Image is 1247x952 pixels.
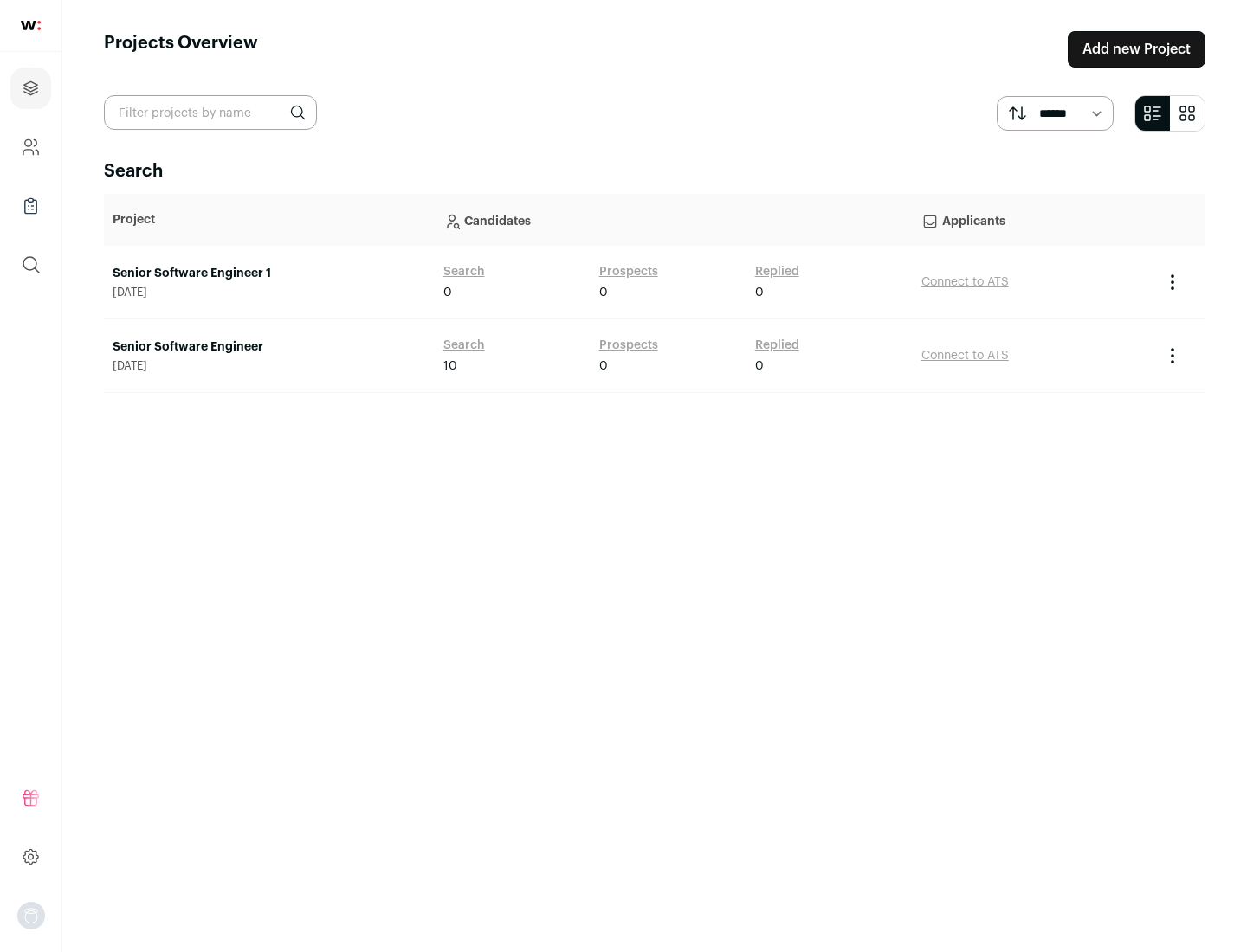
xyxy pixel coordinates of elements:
[104,159,1205,183] h2: Search
[599,284,608,301] span: 0
[104,95,317,130] input: Filter projects by name
[443,357,457,375] span: 10
[755,263,799,280] a: Replied
[599,357,608,375] span: 0
[921,350,1009,362] a: Connect to ATS
[113,359,426,373] span: [DATE]
[755,284,764,301] span: 0
[599,263,658,280] a: Prospects
[1162,345,1183,366] button: Project Actions
[113,286,426,299] span: [DATE]
[113,265,426,282] a: Senior Software Engineer 1
[1162,272,1183,293] button: Project Actions
[1068,31,1205,68] a: Add new Project
[443,263,485,280] a: Search
[113,211,426,228] p: Project
[10,185,51,227] a: Company Lists
[10,126,51,168] a: Company and ATS Settings
[10,68,51,109] a: Projects
[17,902,45,929] img: nopic.png
[443,284,452,301] span: 0
[443,337,485,354] a: Search
[113,338,426,356] a: Senior Software Engineer
[921,203,1145,237] p: Applicants
[104,31,258,68] h1: Projects Overview
[921,276,1009,288] a: Connect to ATS
[599,337,658,354] a: Prospects
[755,357,764,375] span: 0
[17,902,45,929] button: Open dropdown
[755,337,799,354] a: Replied
[21,21,41,30] img: wellfound-shorthand-0d5821cbd27db2630d0214b213865d53afaa358527fdda9d0ea32b1df1b89c2c.svg
[443,203,904,237] p: Candidates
